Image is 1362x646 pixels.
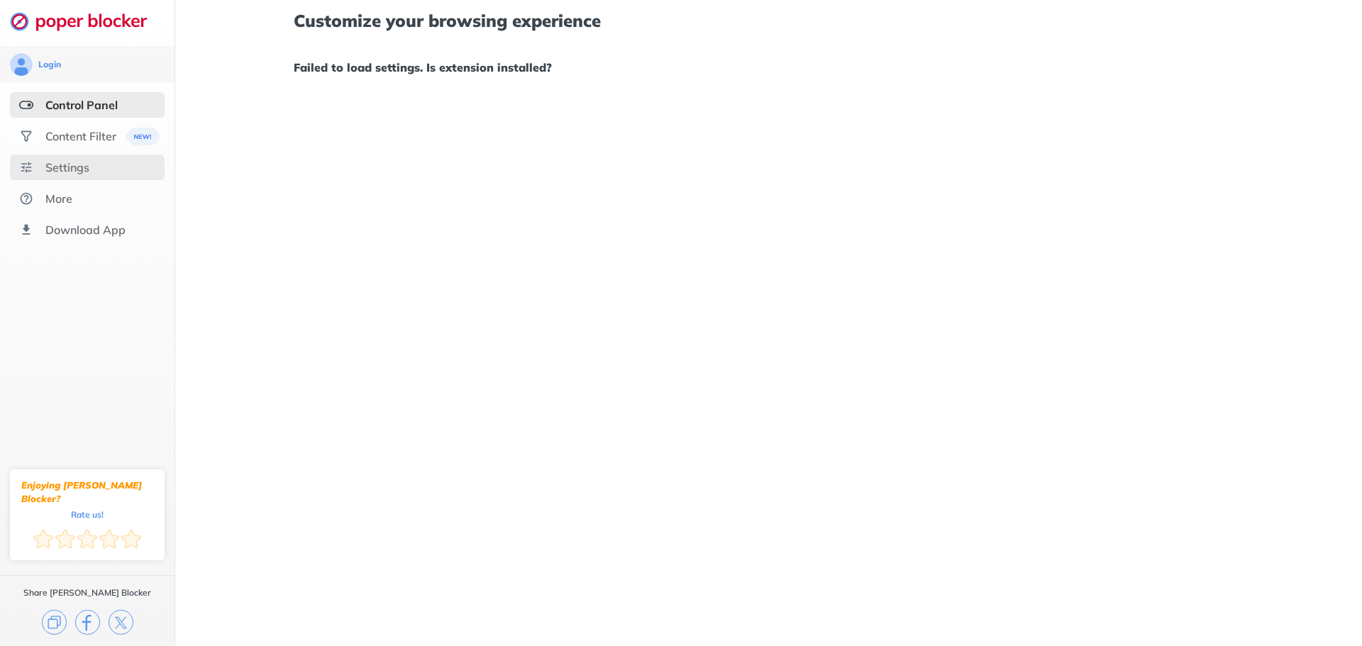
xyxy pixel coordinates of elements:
div: Content Filter [45,129,116,143]
img: settings.svg [19,160,33,174]
img: x.svg [109,610,133,635]
img: features-selected.svg [19,98,33,112]
div: Rate us! [71,511,104,518]
h1: Customize your browsing experience [294,11,1243,30]
img: avatar.svg [10,53,33,76]
div: Settings [45,160,89,174]
div: Share [PERSON_NAME] Blocker [23,587,151,598]
img: download-app.svg [19,223,33,237]
img: logo-webpage.svg [10,11,162,31]
img: social.svg [19,129,33,143]
div: More [45,191,72,206]
div: Download App [45,223,126,237]
img: about.svg [19,191,33,206]
div: Enjoying [PERSON_NAME] Blocker? [21,479,153,506]
img: menuBanner.svg [125,128,160,145]
h1: Failed to load settings. Is extension installed? [294,58,1243,77]
div: Control Panel [45,98,118,112]
img: facebook.svg [75,610,100,635]
div: Login [38,59,61,70]
img: copy.svg [42,610,67,635]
